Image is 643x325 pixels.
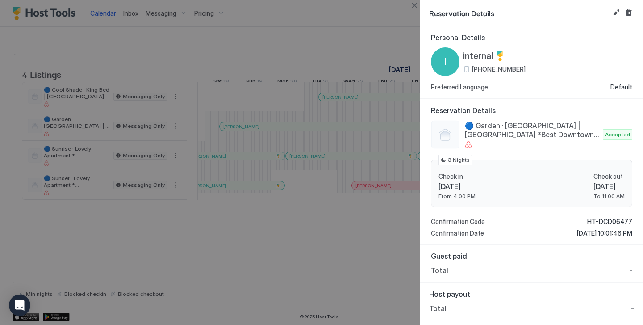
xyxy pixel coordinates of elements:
span: - [629,266,632,275]
span: From 4:00 PM [438,193,476,199]
span: Host payout [429,290,634,299]
span: internal [463,51,493,62]
span: Personal Details [431,33,632,42]
div: Open Intercom Messenger [9,295,30,316]
span: Default [610,83,632,91]
span: Check in [438,173,476,181]
span: Reservation Details [429,7,609,18]
span: [DATE] 10:01:46 PM [577,229,632,237]
span: 3 Nights [448,156,470,164]
span: 🔵 Garden · [GEOGRAPHIC_DATA] | [GEOGRAPHIC_DATA] *Best Downtown Locations (4) [465,121,599,139]
button: Cancel reservation [623,7,634,18]
span: Check out [593,173,625,181]
span: [PHONE_NUMBER] [472,65,526,73]
span: Guest paid [431,252,632,261]
span: [DATE] [593,182,625,191]
span: Accepted [605,131,630,139]
span: - [631,304,634,313]
button: Edit reservation [611,7,622,18]
span: Reservation Details [431,106,632,115]
span: Confirmation Date [431,229,484,237]
span: Preferred Language [431,83,488,91]
span: HT-DCD06477 [587,218,632,226]
span: To 11:00 AM [593,193,625,199]
span: Confirmation Code [431,218,485,226]
span: Total [431,266,448,275]
span: Total [429,304,447,313]
span: I [444,55,447,68]
span: [DATE] [438,182,476,191]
